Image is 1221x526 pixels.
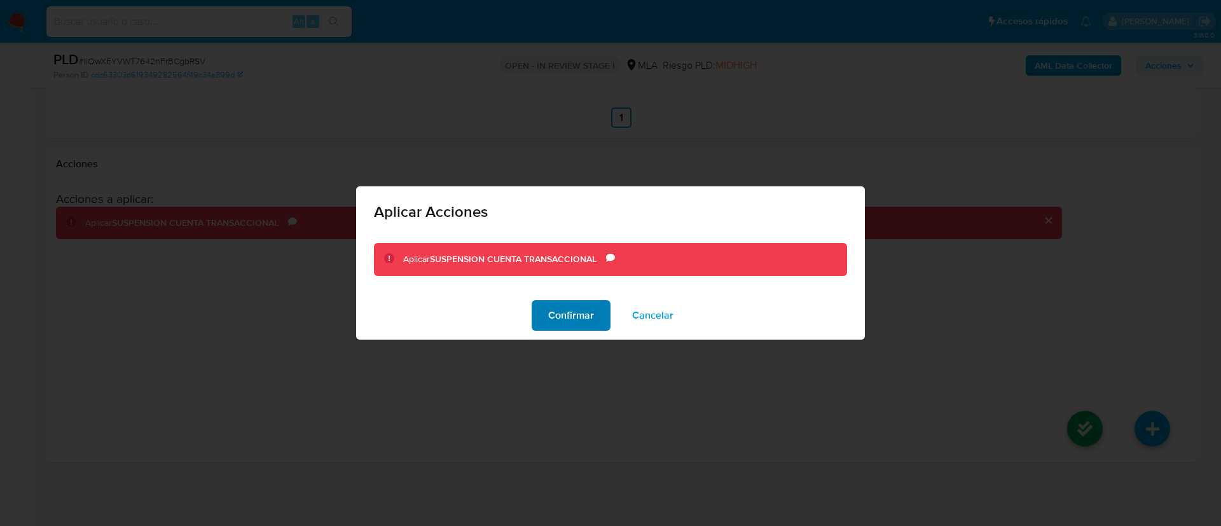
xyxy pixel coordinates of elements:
[374,204,847,219] span: Aplicar Acciones
[632,301,673,329] span: Cancelar
[616,300,690,331] button: Cancelar
[403,253,606,266] div: Aplicar
[548,301,594,329] span: Confirmar
[430,253,597,265] b: SUSPENSION CUENTA TRANSACCIONAL
[532,300,610,331] button: Confirmar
